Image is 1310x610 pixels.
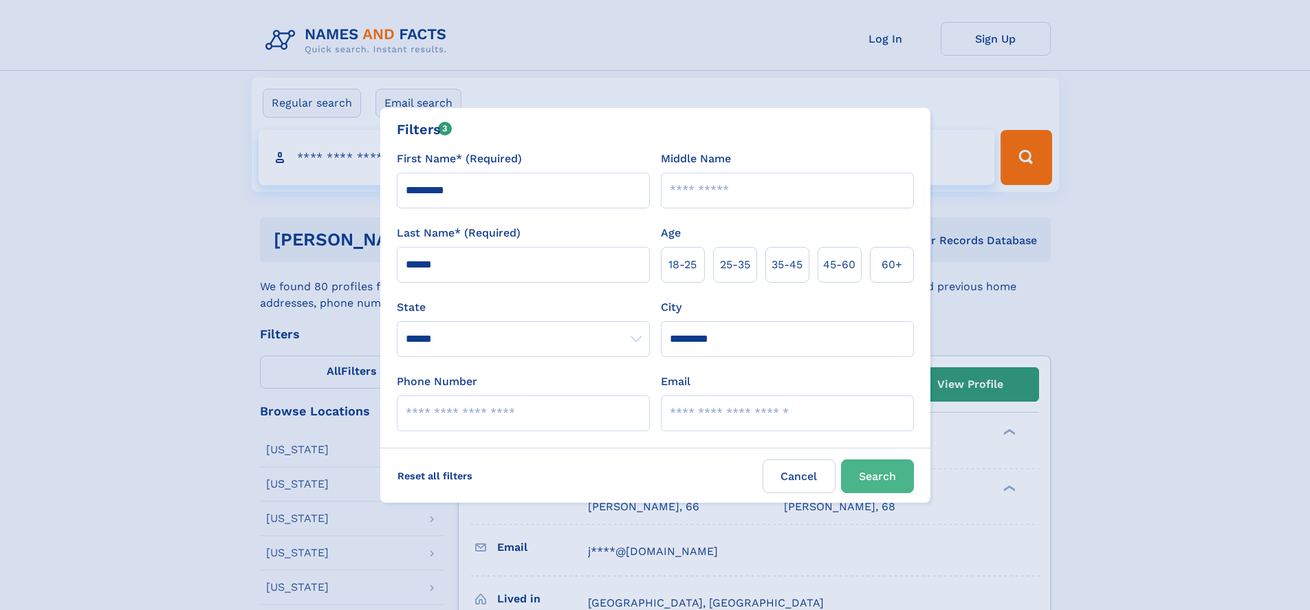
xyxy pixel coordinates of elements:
[823,257,855,273] span: 45‑60
[397,119,452,140] div: Filters
[397,225,521,241] label: Last Name* (Required)
[841,459,914,493] button: Search
[720,257,750,273] span: 25‑35
[661,225,681,241] label: Age
[397,151,522,167] label: First Name* (Required)
[397,373,477,390] label: Phone Number
[763,459,836,493] label: Cancel
[668,257,697,273] span: 18‑25
[661,299,681,316] label: City
[772,257,803,273] span: 35‑45
[661,151,731,167] label: Middle Name
[882,257,902,273] span: 60+
[661,373,690,390] label: Email
[389,459,481,492] label: Reset all filters
[397,299,650,316] label: State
